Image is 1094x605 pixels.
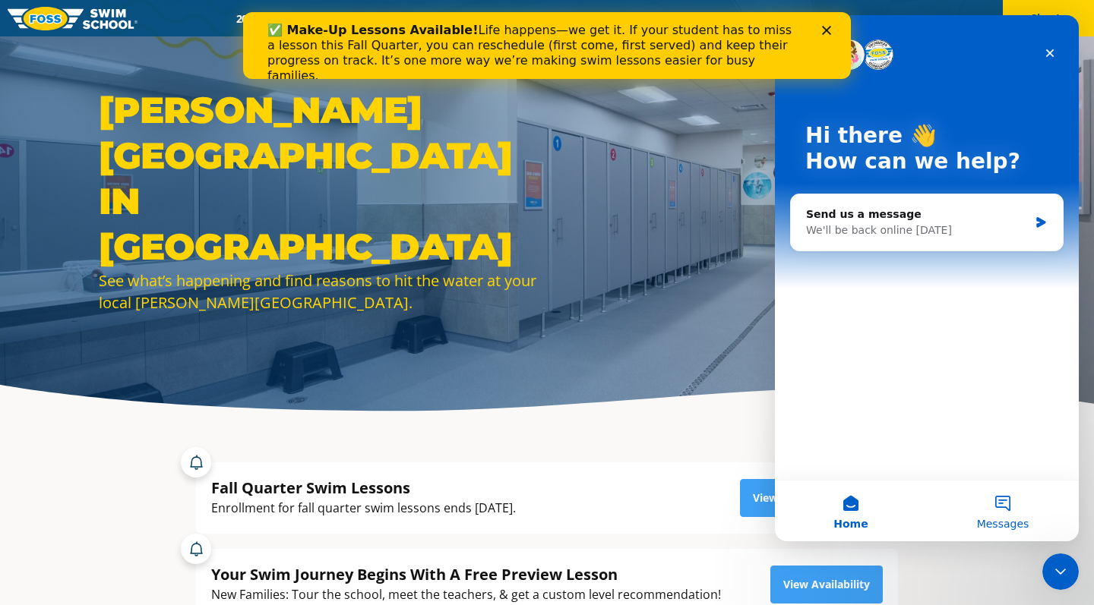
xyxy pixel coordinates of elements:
[599,11,760,26] a: Swim Like [PERSON_NAME]
[99,269,539,314] div: See what’s happening and find reasons to hit the water at your local [PERSON_NAME][GEOGRAPHIC_DATA].
[99,87,539,269] h1: [PERSON_NAME][GEOGRAPHIC_DATA] in [GEOGRAPHIC_DATA]
[211,564,721,585] div: Your Swim Journey Begins With A Free Preview Lesson
[775,15,1079,541] iframe: Intercom live chat
[8,7,138,30] img: FOSS Swim School Logo
[243,12,851,79] iframe: Intercom live chat banner
[211,477,516,498] div: Fall Quarter Swim Lessons
[740,479,883,517] a: View Available Classes
[1042,553,1079,590] iframe: Intercom live chat
[24,11,235,25] b: ✅ Make-Up Lessons Available!
[318,11,381,26] a: Schools
[211,585,721,605] div: New Families: Tour the school, meet the teachers, & get a custom level recommendation!
[760,11,808,26] a: Blog
[808,11,871,26] a: Careers
[381,11,514,26] a: Swim Path® Program
[211,498,516,518] div: Enrollment for fall quarter swim lessons ends [DATE].
[24,11,559,71] div: Life happens—we get it. If your student has to miss a lesson this Fall Quarter, you can reschedul...
[223,11,318,26] a: 2025 Calendar
[515,11,600,26] a: About FOSS
[579,14,594,23] div: Close
[770,566,883,603] a: View Availability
